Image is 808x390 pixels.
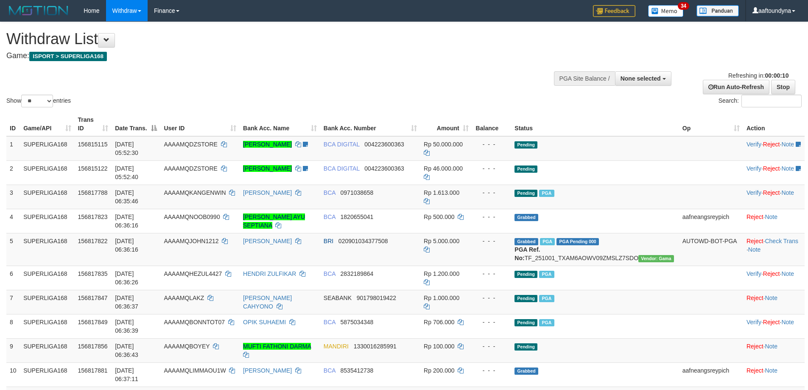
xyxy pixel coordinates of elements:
th: Amount: activate to sort column ascending [420,112,472,136]
div: - - - [475,237,508,245]
a: [PERSON_NAME] [243,165,292,172]
a: Note [781,270,794,277]
a: OPIK SUHAEMI [243,319,286,325]
th: Bank Acc. Name: activate to sort column ascending [240,112,320,136]
span: Grabbed [514,368,538,375]
img: Button%20Memo.svg [648,5,684,17]
td: · · [743,136,805,161]
a: Note [781,319,794,325]
span: Pending [514,190,537,197]
span: AAAAMQHEZUL4427 [164,270,222,277]
span: 156817835 [78,270,108,277]
span: Grabbed [514,238,538,245]
span: [DATE] 06:37:11 [115,367,138,382]
td: 9 [6,338,20,362]
span: ISPORT > SUPERLIGA168 [29,52,107,61]
span: Marked by aafnonsreyleab [539,319,554,326]
span: Rp 1.613.000 [424,189,459,196]
span: MANDIRI [324,343,349,350]
td: · · [743,185,805,209]
td: SUPERLIGA168 [20,160,74,185]
span: 156815122 [78,165,108,172]
th: Op: activate to sort column ascending [679,112,743,136]
span: Pending [514,271,537,278]
span: Copy 004223600363 to clipboard [364,141,404,148]
span: 156817856 [78,343,108,350]
span: AAAAMQKANGENWIN [164,189,226,196]
span: Copy 5875034348 to clipboard [341,319,374,325]
span: AAAAMQJOHN1212 [164,238,218,244]
a: Reject [746,238,763,244]
td: 7 [6,290,20,314]
span: Rp 50.000.000 [424,141,463,148]
a: Reject [746,213,763,220]
span: Grabbed [514,214,538,221]
td: TF_251001_TXAM6AOWV09ZMSLZ7SDO [511,233,679,266]
a: [PERSON_NAME] [243,238,292,244]
span: Pending [514,141,537,149]
span: Marked by aafnonsreyleab [539,271,554,278]
span: BCA [324,189,336,196]
span: Pending [514,295,537,302]
span: [DATE] 06:36:37 [115,295,138,310]
a: Reject [763,141,780,148]
td: · · [743,160,805,185]
a: [PERSON_NAME] [243,367,292,374]
span: Rp 200.000 [424,367,454,374]
div: - - - [475,140,508,149]
a: [PERSON_NAME] [243,141,292,148]
h1: Withdraw List [6,31,530,48]
img: Feedback.jpg [593,5,635,17]
span: Copy 901798019422 to clipboard [357,295,396,301]
span: Copy 004223600363 to clipboard [364,165,404,172]
a: Note [781,189,794,196]
td: · [743,338,805,362]
span: Rp 706.000 [424,319,454,325]
td: SUPERLIGA168 [20,209,74,233]
a: Verify [746,165,761,172]
td: · · [743,266,805,290]
span: Pending [514,343,537,351]
th: Status [511,112,679,136]
td: 2 [6,160,20,185]
a: Note [748,246,761,253]
span: Rp 1.200.000 [424,270,459,277]
th: Game/API: activate to sort column ascending [20,112,74,136]
span: Copy 1820655041 to clipboard [341,213,374,220]
a: Note [781,165,794,172]
a: Note [765,213,777,220]
td: aafneangsreypich [679,362,743,387]
a: Stop [771,80,795,94]
b: PGA Ref. No: [514,246,540,261]
span: AAAAMQBOYEY [164,343,210,350]
td: SUPERLIGA168 [20,136,74,161]
span: 156817847 [78,295,108,301]
span: AAAAMQLAKZ [164,295,204,301]
span: Copy 020901034377508 to clipboard [338,238,388,244]
span: BCA DIGITAL [324,141,360,148]
td: aafneangsreypich [679,209,743,233]
td: 8 [6,314,20,338]
span: PGA Pending [556,238,599,245]
input: Search: [741,95,802,107]
div: - - - [475,294,508,302]
td: · [743,290,805,314]
select: Showentries [21,95,53,107]
span: BCA [324,319,336,325]
a: Reject [746,343,763,350]
span: 156817881 [78,367,108,374]
span: 156817849 [78,319,108,325]
span: BRI [324,238,333,244]
span: Pending [514,319,537,326]
a: Note [765,367,777,374]
td: 10 [6,362,20,387]
label: Show entries [6,95,71,107]
img: MOTION_logo.png [6,4,71,17]
span: Rp 500.000 [424,213,454,220]
td: 5 [6,233,20,266]
span: BCA DIGITAL [324,165,360,172]
a: [PERSON_NAME] AYU SEPTIANA [243,213,305,229]
span: Copy 2832189864 to clipboard [341,270,374,277]
td: · · [743,233,805,266]
a: Reject [763,319,780,325]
